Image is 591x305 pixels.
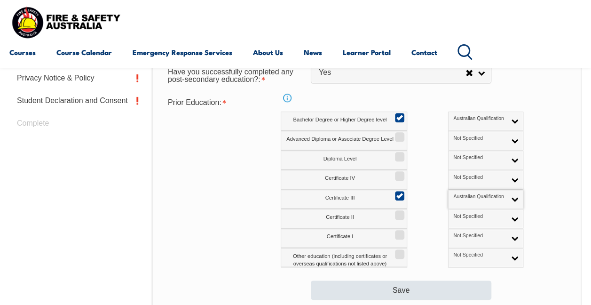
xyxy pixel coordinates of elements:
[281,131,407,150] label: Advanced Diploma or Associate Degree Level
[281,229,407,248] label: Certificate I
[453,233,505,239] span: Not Specified
[453,154,505,161] span: Not Specified
[160,62,311,88] div: Have you successfully completed any post-secondary education? is required.
[311,281,491,299] button: Save
[343,41,391,64] a: Learner Portal
[281,190,407,209] label: Certificate III
[9,67,147,89] a: Privacy Notice & Policy
[304,41,322,64] a: News
[281,112,407,131] label: Bachelor Degree or Higher Degree level
[281,248,407,267] label: Other education (including certificates or overseas qualifications not listed above)
[319,68,465,78] span: Yes
[160,94,311,112] div: Prior Education is required.
[9,41,36,64] a: Courses
[453,135,505,142] span: Not Specified
[168,68,293,83] span: Have you successfully completed any post-secondary education?:
[453,193,505,200] span: Australian Qualification
[133,41,232,64] a: Emergency Response Services
[411,41,437,64] a: Contact
[9,89,147,112] a: Student Declaration and Consent
[453,115,505,122] span: Australian Qualification
[453,213,505,220] span: Not Specified
[453,174,505,181] span: Not Specified
[253,41,283,64] a: About Us
[281,209,407,228] label: Certificate II
[453,252,505,258] span: Not Specified
[281,91,294,104] a: Info
[281,151,407,170] label: Diploma Level
[281,170,407,189] label: Certificate IV
[56,41,112,64] a: Course Calendar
